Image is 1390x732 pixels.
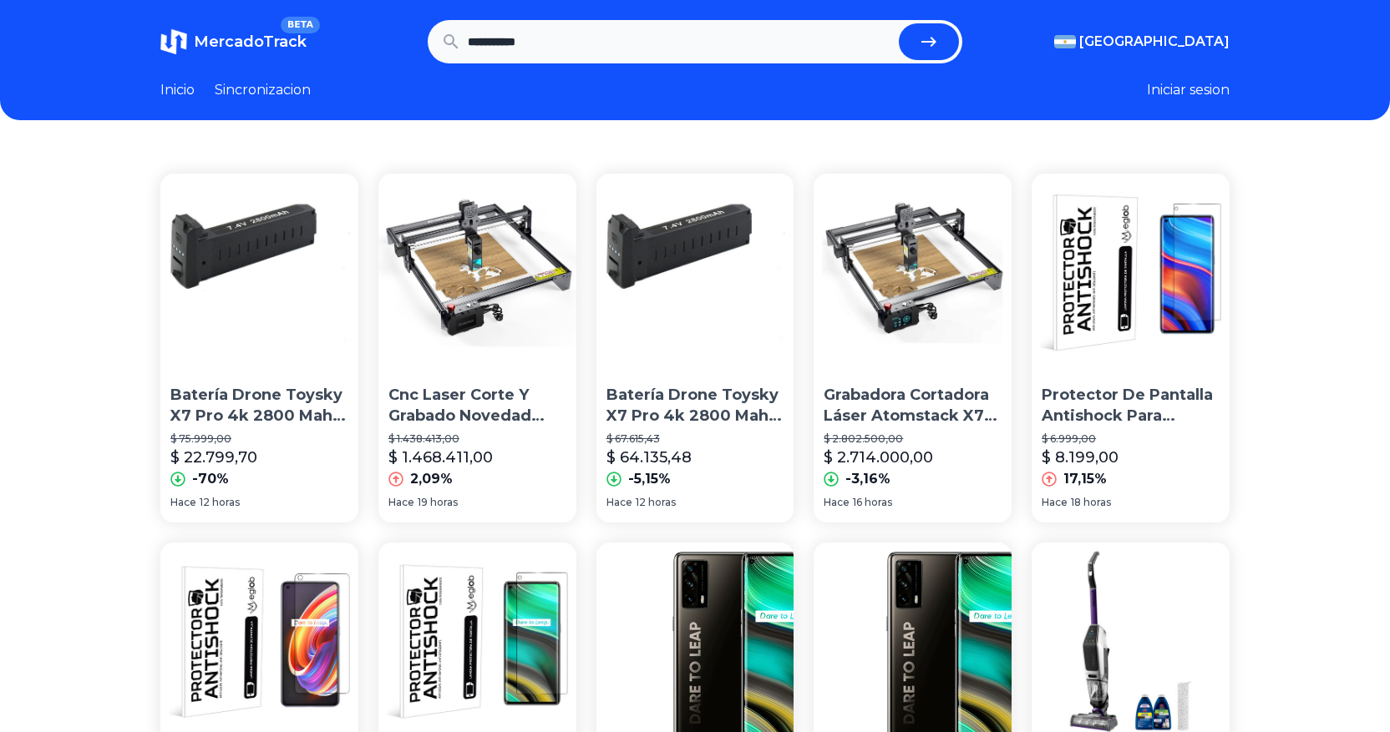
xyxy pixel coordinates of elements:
span: [GEOGRAPHIC_DATA] [1079,32,1230,52]
img: Batería Drone Toysky X7 Pro 4k 2800 Mah 7.4v [160,174,358,371]
a: Grabadora Cortadora Láser Atomstack X7 Pro 50w ProfesionalGrabadora Cortadora Láser Atomstack X7 ... [814,174,1012,522]
p: $ 64.135,48 [606,446,692,469]
p: Grabadora Cortadora Láser Atomstack X7 Pro 50w Profesional [824,385,1002,427]
p: Cnc Laser Corte Y Grabado Novedad Atomstack X7 Pro 50w Touch [388,385,566,427]
p: -70% [192,469,229,489]
p: Batería Drone Toysky X7 Pro 4k 2800 Mah 7.4v [606,385,784,427]
p: -5,15% [628,469,671,489]
p: -3,16% [845,469,890,489]
a: Batería Drone Toysky X7 Pro 4k 2800 Mah 7.4vBatería Drone Toysky X7 Pro 4k 2800 Mah 7.4v$ 75.999,... [160,174,358,522]
span: 16 horas [853,496,892,509]
p: Batería Drone Toysky X7 Pro 4k 2800 Mah 7.4v [170,385,348,427]
a: Cnc Laser Corte Y Grabado Novedad Atomstack X7 Pro 50w TouchCnc Laser Corte Y Grabado Novedad Ato... [378,174,576,522]
p: $ 1.438.413,00 [388,432,566,446]
button: Iniciar sesion [1147,80,1230,100]
span: 12 horas [200,496,240,509]
img: Argentina [1054,35,1076,48]
a: Inicio [160,80,195,100]
span: BETA [281,17,320,33]
p: $ 8.199,00 [1042,446,1119,469]
a: Sincronizacion [215,80,311,100]
p: $ 1.468.411,00 [388,446,493,469]
a: MercadoTrackBETA [160,28,307,55]
button: [GEOGRAPHIC_DATA] [1054,32,1230,52]
img: Protector De Pantalla Antishock Para Realme X7 Pro Extreme [1032,174,1230,371]
p: $ 22.799,70 [170,446,257,469]
p: $ 75.999,00 [170,432,348,446]
span: Hace [1042,496,1068,509]
p: 17,15% [1063,469,1107,489]
p: Protector De Pantalla Antishock Para Realme X7 Pro Extreme [1042,385,1220,427]
span: 12 horas [636,496,676,509]
a: Protector De Pantalla Antishock Para Realme X7 Pro ExtremeProtector De Pantalla Antishock Para Re... [1032,174,1230,522]
img: Cnc Laser Corte Y Grabado Novedad Atomstack X7 Pro 50w Touch [378,174,576,371]
p: $ 2.802.500,00 [824,432,1002,446]
img: MercadoTrack [160,28,187,55]
p: $ 2.714.000,00 [824,446,933,469]
p: $ 67.615,43 [606,432,784,446]
span: Hace [170,496,196,509]
p: 2,09% [410,469,453,489]
span: Hace [606,496,632,509]
img: Batería Drone Toysky X7 Pro 4k 2800 Mah 7.4v [596,174,794,371]
span: Hace [388,496,414,509]
p: $ 6.999,00 [1042,432,1220,446]
img: Grabadora Cortadora Láser Atomstack X7 Pro 50w Profesional [814,174,1012,371]
span: 18 horas [1071,496,1111,509]
span: MercadoTrack [194,33,307,51]
span: Hace [824,496,850,509]
span: 19 horas [418,496,458,509]
a: Batería Drone Toysky X7 Pro 4k 2800 Mah 7.4vBatería Drone Toysky X7 Pro 4k 2800 Mah 7.4v$ 67.615,... [596,174,794,522]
